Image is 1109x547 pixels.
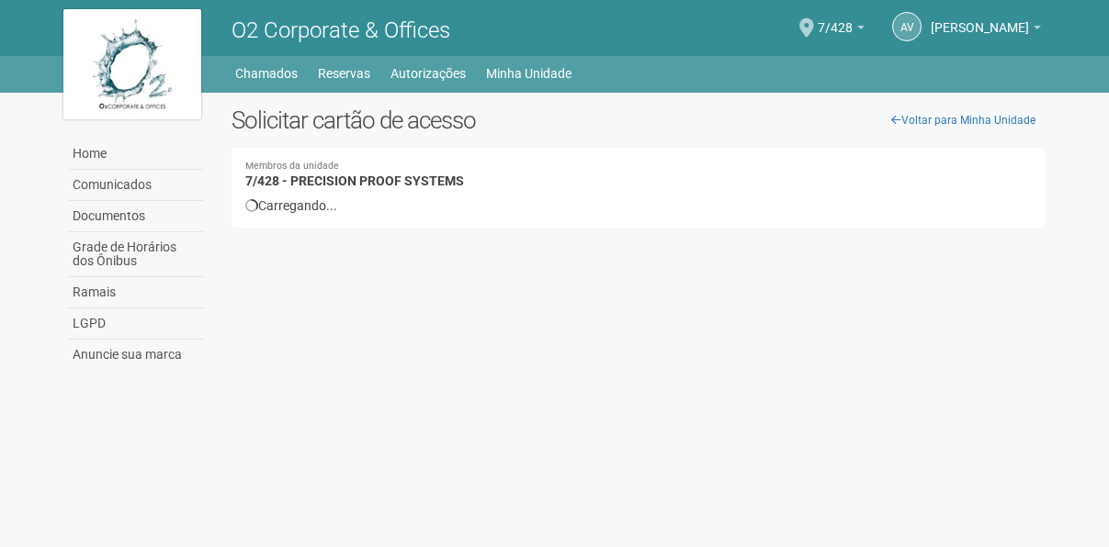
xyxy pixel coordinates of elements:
a: Home [68,139,204,170]
a: Voltar para Minha Unidade [881,106,1046,134]
span: 7/428 [818,3,853,35]
div: Carregando... [245,197,1033,214]
a: Comunicados [68,170,204,201]
h2: Solicitar cartão de acesso [232,106,1047,134]
a: AV [892,12,922,41]
a: Autorizações [390,61,466,86]
a: Minha Unidade [486,61,571,86]
a: 7/428 [818,23,865,38]
a: Chamados [235,61,298,86]
img: logo.jpg [63,9,201,119]
a: Anuncie sua marca [68,340,204,370]
h4: 7/428 - PRECISION PROOF SYSTEMS [245,162,1033,188]
a: LGPD [68,308,204,340]
a: Documentos [68,201,204,232]
small: Membros da unidade [245,162,1033,172]
span: Alexandre Victoriano Gomes [931,3,1029,35]
a: Grade de Horários dos Ônibus [68,232,204,277]
span: O2 Corporate & Offices [232,17,450,43]
a: [PERSON_NAME] [931,23,1041,38]
a: Ramais [68,277,204,308]
a: Reservas [318,61,370,86]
